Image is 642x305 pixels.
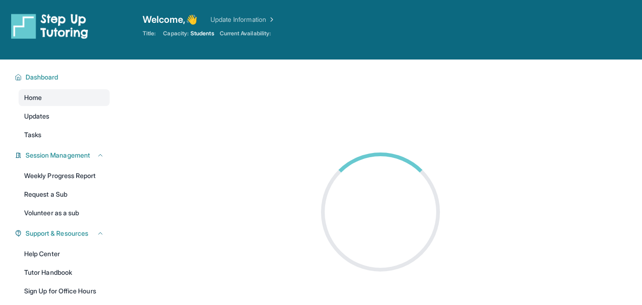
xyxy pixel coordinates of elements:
[22,229,104,238] button: Support & Resources
[19,126,110,143] a: Tasks
[22,73,104,82] button: Dashboard
[26,229,88,238] span: Support & Resources
[24,93,42,102] span: Home
[143,13,197,26] span: Welcome, 👋
[190,30,214,37] span: Students
[24,130,41,139] span: Tasks
[220,30,271,37] span: Current Availability:
[26,151,90,160] span: Session Management
[266,15,275,24] img: Chevron Right
[22,151,104,160] button: Session Management
[163,30,189,37] span: Capacity:
[11,13,88,39] img: logo
[19,167,110,184] a: Weekly Progress Report
[19,186,110,203] a: Request a Sub
[19,264,110,281] a: Tutor Handbook
[19,205,110,221] a: Volunteer as a sub
[24,112,50,121] span: Updates
[19,108,110,125] a: Updates
[143,30,156,37] span: Title:
[19,245,110,262] a: Help Center
[210,15,275,24] a: Update Information
[19,283,110,299] a: Sign Up for Office Hours
[19,89,110,106] a: Home
[26,73,59,82] span: Dashboard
